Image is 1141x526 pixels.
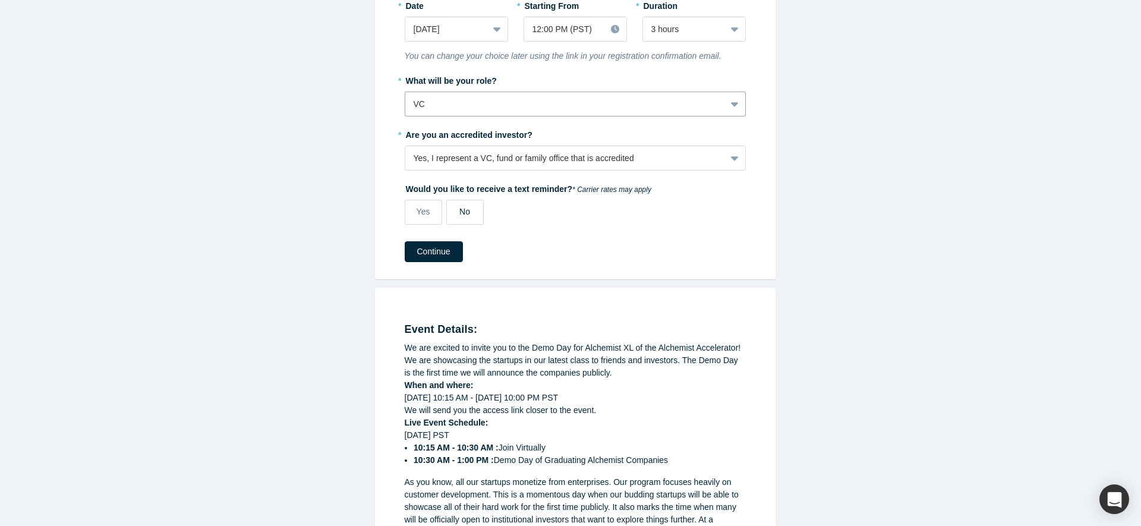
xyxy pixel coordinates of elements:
label: What will be your role? [405,71,746,87]
span: No [459,207,470,216]
div: Yes, I represent a VC, fund or family office that is accredited [414,152,717,165]
div: [DATE] PST [405,429,746,467]
strong: 10:15 AM - 10:30 AM : [414,443,499,452]
strong: Event Details: [405,323,478,335]
strong: When and where: [405,380,474,390]
strong: Live Event Schedule: [405,418,488,427]
span: Yes [417,207,430,216]
strong: 10:30 AM - 1:00 PM : [414,455,494,465]
div: We are excited to invite you to the Demo Day for Alchemist XL of the Alchemist Accelerator! [405,342,746,354]
li: Demo Day of Graduating Alchemist Companies [414,454,746,467]
li: Join Virtually [414,442,746,454]
div: [DATE] 10:15 AM - [DATE] 10:00 PM PST [405,392,746,404]
em: * Carrier rates may apply [572,185,651,194]
button: Continue [405,241,463,262]
div: We will send you the access link closer to the event. [405,404,746,417]
label: Would you like to receive a text reminder? [405,179,746,196]
div: We are showcasing the startups in our latest class to friends and investors. The Demo Day is the ... [405,354,746,379]
label: Are you an accredited investor? [405,125,746,141]
i: You can change your choice later using the link in your registration confirmation email. [405,51,721,61]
